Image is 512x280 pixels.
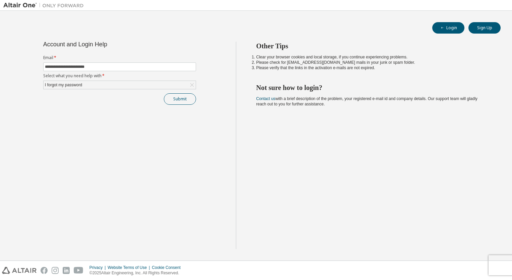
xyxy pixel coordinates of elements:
[89,270,185,276] p: © 2025 Altair Engineering, Inc. All Rights Reserved.
[63,267,70,274] img: linkedin.svg
[3,2,87,9] img: Altair One
[152,265,184,270] div: Cookie Consent
[43,73,196,79] label: Select what you need help with
[89,265,108,270] div: Privacy
[256,60,489,65] li: Please check for [EMAIL_ADDRESS][DOMAIN_NAME] mails in your junk or spam folder.
[2,267,37,274] img: altair_logo.svg
[108,265,152,270] div: Website Terms of Use
[256,54,489,60] li: Clear your browser cookies and local storage, if you continue experiencing problems.
[44,81,83,89] div: I forgot my password
[256,65,489,71] li: Please verify that the links in the activation e-mails are not expired.
[256,42,489,50] h2: Other Tips
[256,83,489,92] h2: Not sure how to login?
[44,81,196,89] div: I forgot my password
[256,96,275,101] a: Contact us
[256,96,477,106] span: with a brief description of the problem, your registered e-mail id and company details. Our suppo...
[164,93,196,105] button: Submit
[41,267,48,274] img: facebook.svg
[468,22,501,34] button: Sign Up
[74,267,83,274] img: youtube.svg
[43,42,166,47] div: Account and Login Help
[52,267,59,274] img: instagram.svg
[432,22,464,34] button: Login
[43,55,196,60] label: Email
